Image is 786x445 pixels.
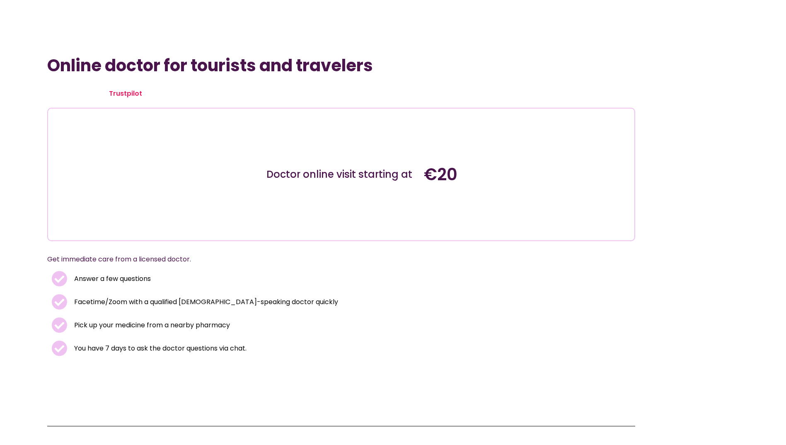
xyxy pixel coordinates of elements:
[72,319,230,331] span: Pick up your medicine from a nearby pharmacy
[47,56,635,75] h1: Online doctor for tourists and travelers
[72,296,338,308] span: Facetime/Zoom with a qualified [DEMOGRAPHIC_DATA]-speaking doctor quickly
[109,89,142,98] a: Trustpilot
[72,343,247,354] span: You have 7 days to ask the doctor questions via chat.
[424,164,573,184] h4: €20
[47,254,615,265] p: Get immediate care from a licensed doctor.
[266,168,416,181] div: Doctor online visit starting at
[72,273,151,285] span: Answer a few questions
[124,115,243,234] img: Illustration depicting a young woman in a casual outfit, engaged with her smartphone. She has a p...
